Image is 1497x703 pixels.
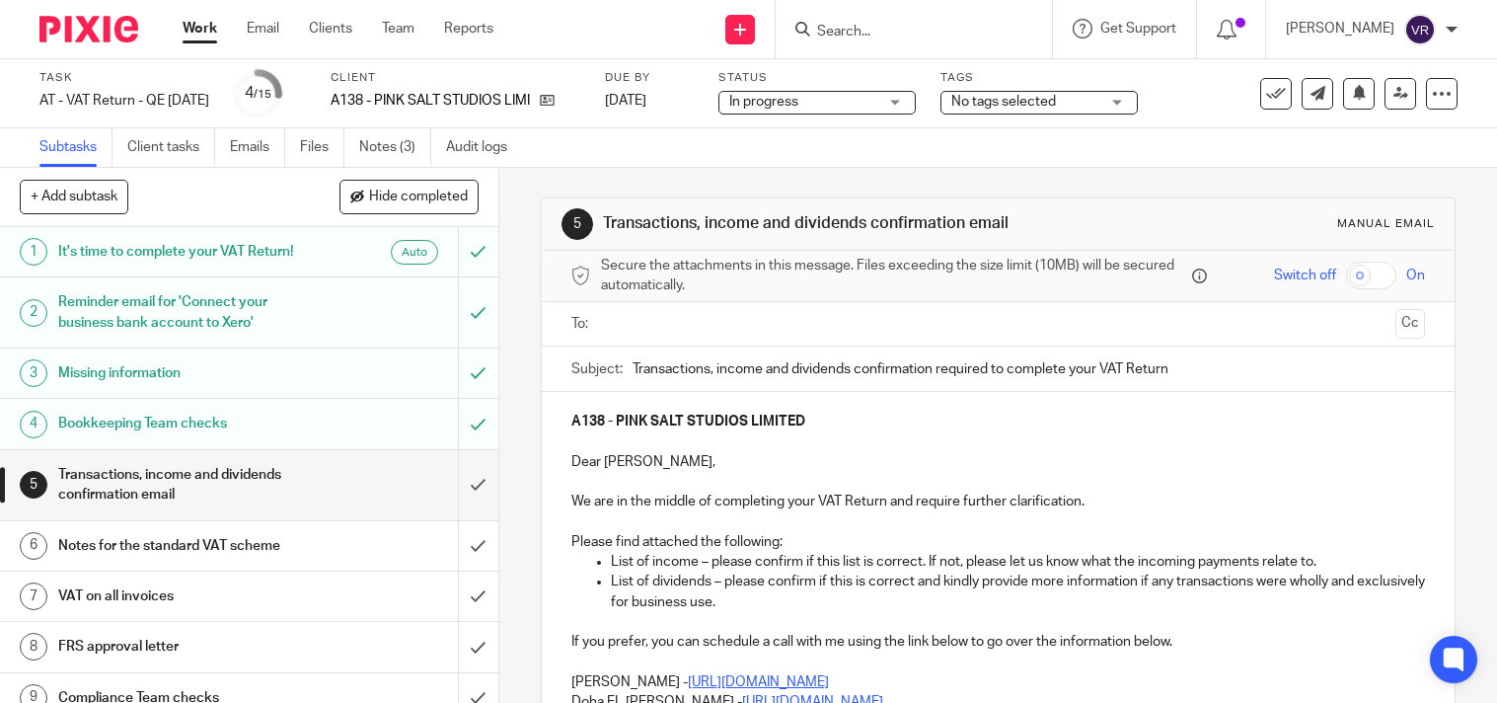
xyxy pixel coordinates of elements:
label: Due by [605,70,694,86]
span: Secure the attachments in this message. Files exceeding the size limit (10MB) will be secured aut... [601,256,1187,296]
button: Hide completed [339,180,479,213]
div: Manual email [1337,216,1435,232]
p: If you prefer, you can schedule a call with me using the link below to go over the information be... [571,632,1425,652]
span: In progress [729,95,798,109]
h1: VAT on all invoices [58,582,312,611]
p: Please find attached the following: [571,532,1425,552]
a: Client tasks [127,128,215,167]
input: Search [815,24,993,41]
label: Client [331,70,580,86]
label: Tags [940,70,1138,86]
a: Work [183,19,217,39]
p: Dear [PERSON_NAME], [571,452,1425,472]
img: svg%3E [1404,14,1436,45]
span: Switch off [1274,266,1336,285]
p: List of dividends – please confirm if this is correct and kindly provide more information if any ... [611,572,1425,612]
p: [PERSON_NAME] [1286,19,1394,39]
label: Status [718,70,916,86]
a: Audit logs [446,128,522,167]
p: List of income – please confirm if this list is correct. If not, please let us know what the inco... [611,552,1425,572]
h1: Transactions, income and dividends confirmation email [58,460,312,510]
small: /15 [254,89,271,100]
p: [PERSON_NAME] - [571,672,1425,692]
h1: Reminder email for 'Connect your business bank account to Xero' [58,287,312,338]
a: Files [300,128,344,167]
button: Cc [1395,309,1425,339]
div: 1 [20,238,47,266]
div: 8 [20,633,47,661]
h1: It's time to complete your VAT Return! [58,237,312,267]
h1: Bookkeeping Team checks [58,409,312,438]
div: 5 [20,471,47,499]
a: Emails [230,128,285,167]
a: Email [247,19,279,39]
div: 7 [20,583,47,610]
a: Notes (3) [359,128,431,167]
div: 5 [561,208,593,240]
label: To: [571,314,593,334]
a: Clients [309,19,352,39]
span: Get Support [1100,22,1176,36]
a: Subtasks [39,128,112,167]
a: Reports [444,19,493,39]
a: [URL][DOMAIN_NAME] [688,675,829,689]
h1: Missing information [58,358,312,388]
h1: Notes for the standard VAT scheme [58,531,312,561]
div: AT - VAT Return - QE [DATE] [39,91,209,111]
label: Task [39,70,209,86]
span: [DATE] [605,94,646,108]
div: AT - VAT Return - QE 31-08-2025 [39,91,209,111]
a: Team [382,19,414,39]
p: We are in the middle of completing your VAT Return and require further clarification. [571,492,1425,511]
div: 6 [20,532,47,560]
span: No tags selected [951,95,1056,109]
p: A138 - PINK SALT STUDIOS LIMITED [331,91,530,111]
button: + Add subtask [20,180,128,213]
div: 4 [20,411,47,438]
img: Pixie [39,16,138,42]
div: 3 [20,359,47,387]
label: Subject: [571,359,623,379]
h1: Transactions, income and dividends confirmation email [603,213,1040,234]
div: 4 [245,82,271,105]
div: Auto [391,240,438,265]
h1: FRS approval letter [58,632,312,662]
span: Hide completed [369,190,468,205]
span: On [1406,266,1425,285]
div: 2 [20,299,47,327]
strong: A138 - PINK SALT STUDIOS LIMITED [571,415,805,429]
